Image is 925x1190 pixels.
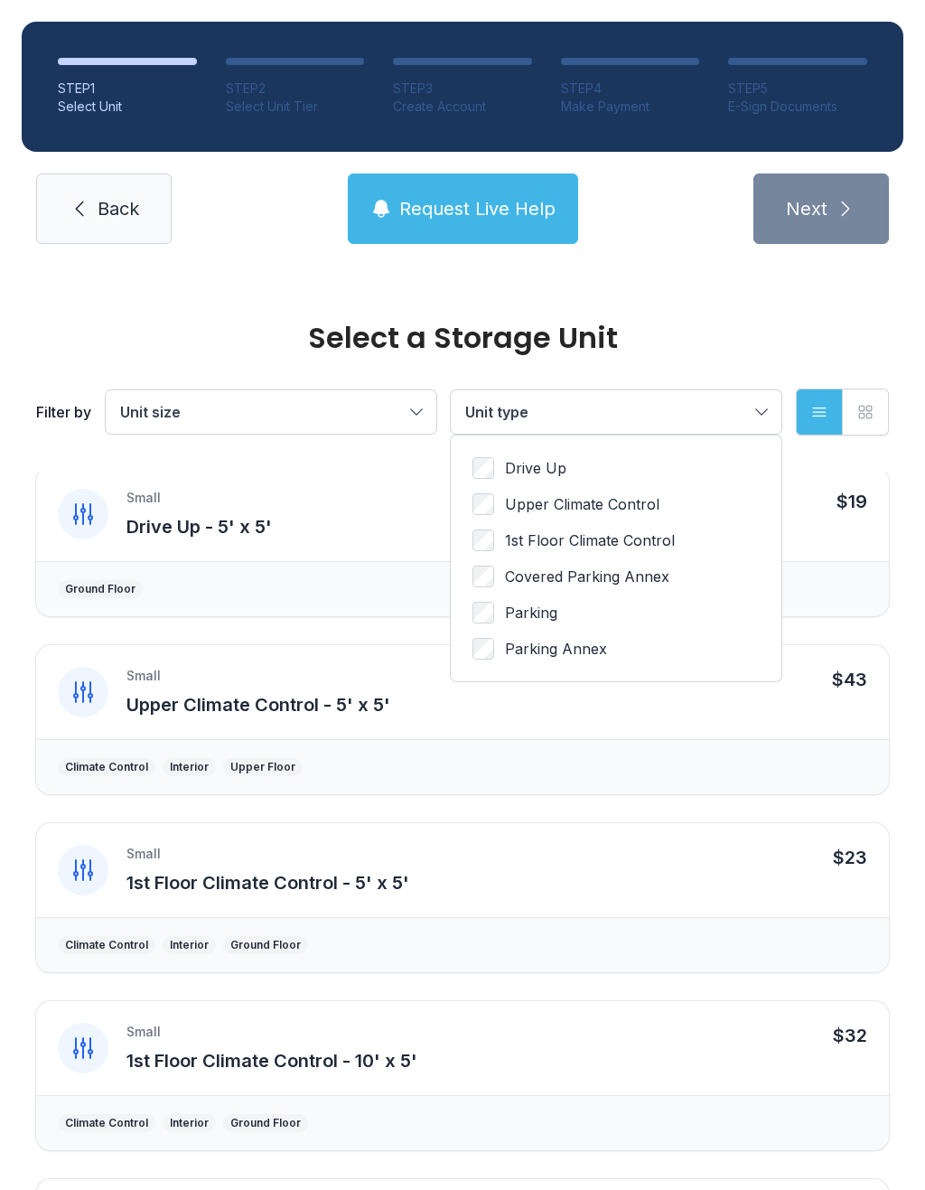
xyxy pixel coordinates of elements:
[786,196,827,221] span: Next
[728,80,867,98] div: STEP 5
[65,1116,148,1130] div: Climate Control
[65,582,135,596] div: Ground Floor
[472,638,494,660] input: Parking Annex
[472,529,494,551] input: 1st Floor Climate Control
[728,98,867,116] div: E-Sign Documents
[126,514,272,539] button: Drive Up - 5' x 5'
[833,845,867,870] div: $23
[98,196,139,221] span: Back
[170,760,209,774] div: Interior
[126,694,390,716] span: Upper Climate Control - 5' x 5'
[126,667,161,685] div: Small
[36,323,889,352] div: Select a Storage Unit
[472,457,494,479] input: Drive Up
[226,98,365,116] div: Select Unit Tier
[230,760,295,774] div: Upper Floor
[58,80,197,98] div: STEP 1
[505,457,566,479] span: Drive Up
[505,602,557,623] span: Parking
[465,403,528,421] span: Unit type
[126,870,409,895] button: 1st Floor Climate Control - 5' x 5'
[170,1116,209,1130] div: Interior
[230,1116,301,1130] div: Ground Floor
[393,98,532,116] div: Create Account
[36,401,91,423] div: Filter by
[226,80,365,98] div: STEP 2
[230,938,301,952] div: Ground Floor
[65,760,148,774] div: Climate Control
[126,489,161,507] div: Small
[505,529,675,551] span: 1st Floor Climate Control
[126,1048,417,1073] button: 1st Floor Climate Control - 10' x 5'
[126,692,390,717] button: Upper Climate Control - 5' x 5'
[126,1050,417,1072] span: 1st Floor Climate Control - 10' x 5'
[126,1023,161,1041] div: Small
[505,493,659,515] span: Upper Climate Control
[472,493,494,515] input: Upper Climate Control
[170,938,209,952] div: Interior
[505,638,607,660] span: Parking Annex
[65,938,148,952] div: Climate Control
[472,566,494,587] input: Covered Parking Annex
[561,80,700,98] div: STEP 4
[505,566,669,587] span: Covered Parking Annex
[832,667,867,692] div: $43
[393,80,532,98] div: STEP 3
[836,489,867,514] div: $19
[58,98,197,116] div: Select Unit
[126,516,272,538] span: Drive Up - 5' x 5'
[399,196,556,221] span: Request Live Help
[451,390,781,434] button: Unit type
[561,98,700,116] div: Make Payment
[833,1023,867,1048] div: $32
[120,403,181,421] span: Unit size
[126,872,409,894] span: 1st Floor Climate Control - 5' x 5'
[106,390,436,434] button: Unit size
[126,845,161,863] div: Small
[472,602,494,623] input: Parking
